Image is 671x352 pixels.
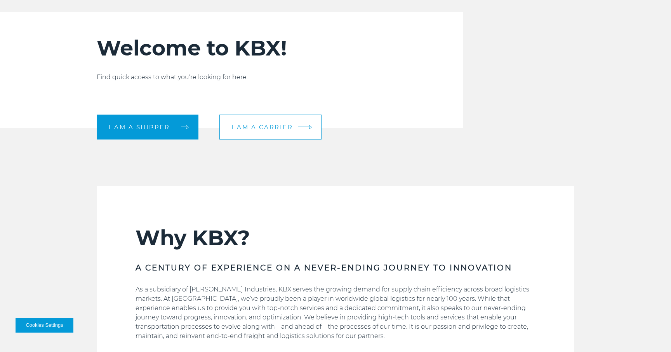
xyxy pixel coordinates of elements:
a: I am a carrier arrow arrow [219,114,322,139]
span: I am a shipper [109,124,170,130]
iframe: Chat Widget [632,315,671,352]
a: I am a shipper arrow arrow [97,114,198,139]
img: arrow [309,125,312,129]
h3: A CENTURY OF EXPERIENCE ON A NEVER-ENDING JOURNEY TO INNOVATION [136,262,535,273]
span: I am a carrier [231,124,293,130]
h2: Welcome to KBX! [97,35,399,61]
p: Find quick access to what you're looking for here. [97,73,399,82]
h2: Why KBX? [136,225,535,251]
button: Cookies Settings [16,318,73,333]
p: As a subsidiary of [PERSON_NAME] Industries, KBX serves the growing demand for supply chain effic... [136,285,535,341]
